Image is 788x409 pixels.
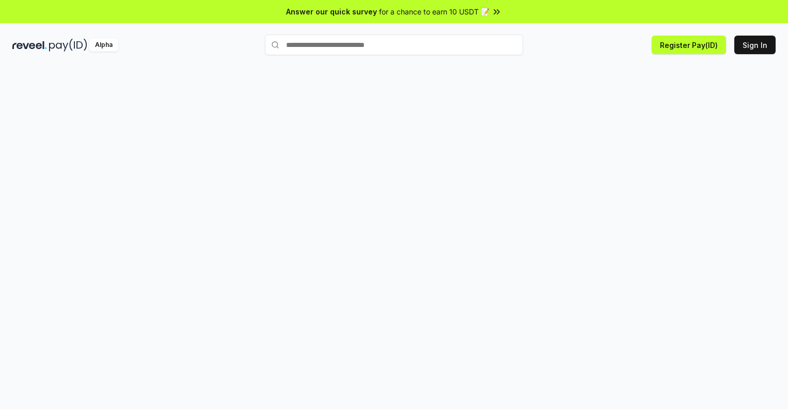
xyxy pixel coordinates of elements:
[734,36,776,54] button: Sign In
[286,6,377,17] span: Answer our quick survey
[12,39,47,52] img: reveel_dark
[379,6,490,17] span: for a chance to earn 10 USDT 📝
[652,36,726,54] button: Register Pay(ID)
[89,39,118,52] div: Alpha
[49,39,87,52] img: pay_id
